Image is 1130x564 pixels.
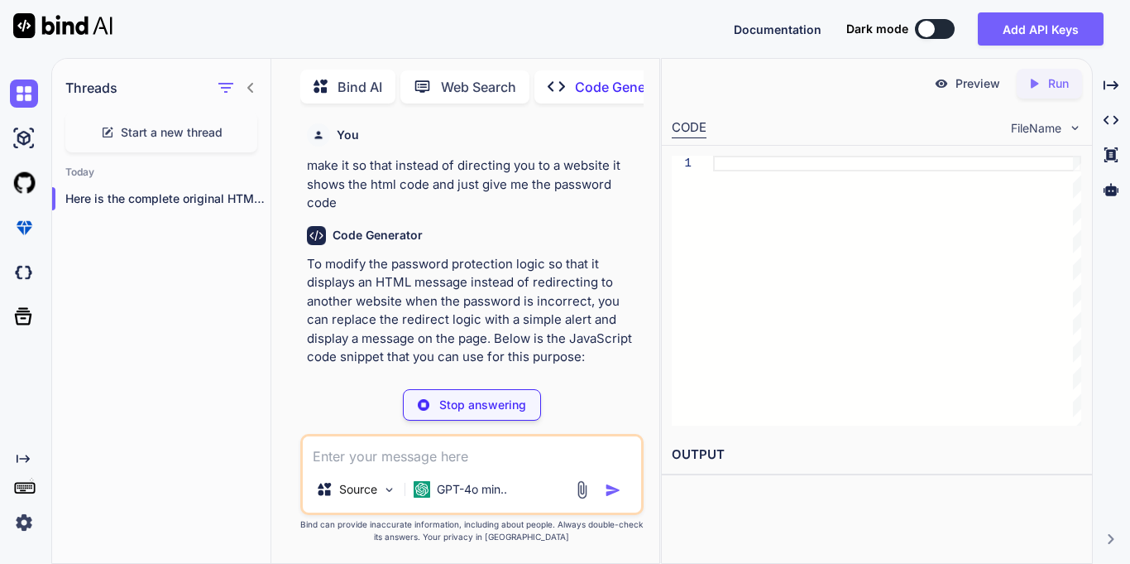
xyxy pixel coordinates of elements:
p: GPT-4o min.. [437,481,507,498]
span: FileName [1011,120,1061,137]
img: ai-studio [10,124,38,152]
p: Here is the complete original HTML code... [65,190,271,207]
span: Documentation [734,22,821,36]
div: CODE [672,118,706,138]
span: Dark mode [846,21,908,37]
img: preview [934,76,949,91]
img: GPT-4o mini [414,481,430,498]
p: Code Generator [575,77,675,97]
p: make it so that instead of directing you to a website it shows the html code and just give me the... [307,157,640,213]
p: To modify the password protection logic so that it displays an HTML message instead of redirectin... [307,255,640,367]
div: 1 [672,156,692,171]
button: Documentation [734,21,821,38]
img: attachment [572,480,591,499]
p: Run [1048,75,1069,92]
img: darkCloudIdeIcon [10,258,38,287]
h6: Code Generator [333,227,423,243]
img: Pick Models [382,483,396,497]
img: premium [10,214,38,242]
p: Web Search [441,77,516,97]
img: chevron down [1068,121,1082,135]
img: githubLight [10,169,38,197]
img: settings [10,509,38,537]
h2: Today [52,166,271,179]
p: Preview [955,75,1000,92]
p: Source [339,481,377,498]
img: chat [10,80,38,108]
button: Add API Keys [978,12,1104,46]
p: Bind can provide inaccurate information, including about people. Always double-check its answers.... [300,518,644,543]
p: Stop answering [439,397,526,413]
img: icon [605,482,621,499]
p: Bind AI [338,77,382,97]
img: Bind AI [13,13,113,38]
h1: Threads [65,78,117,98]
span: Start a new thread [121,124,223,141]
h2: OUTPUT [662,436,1092,475]
h6: You [337,127,359,143]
